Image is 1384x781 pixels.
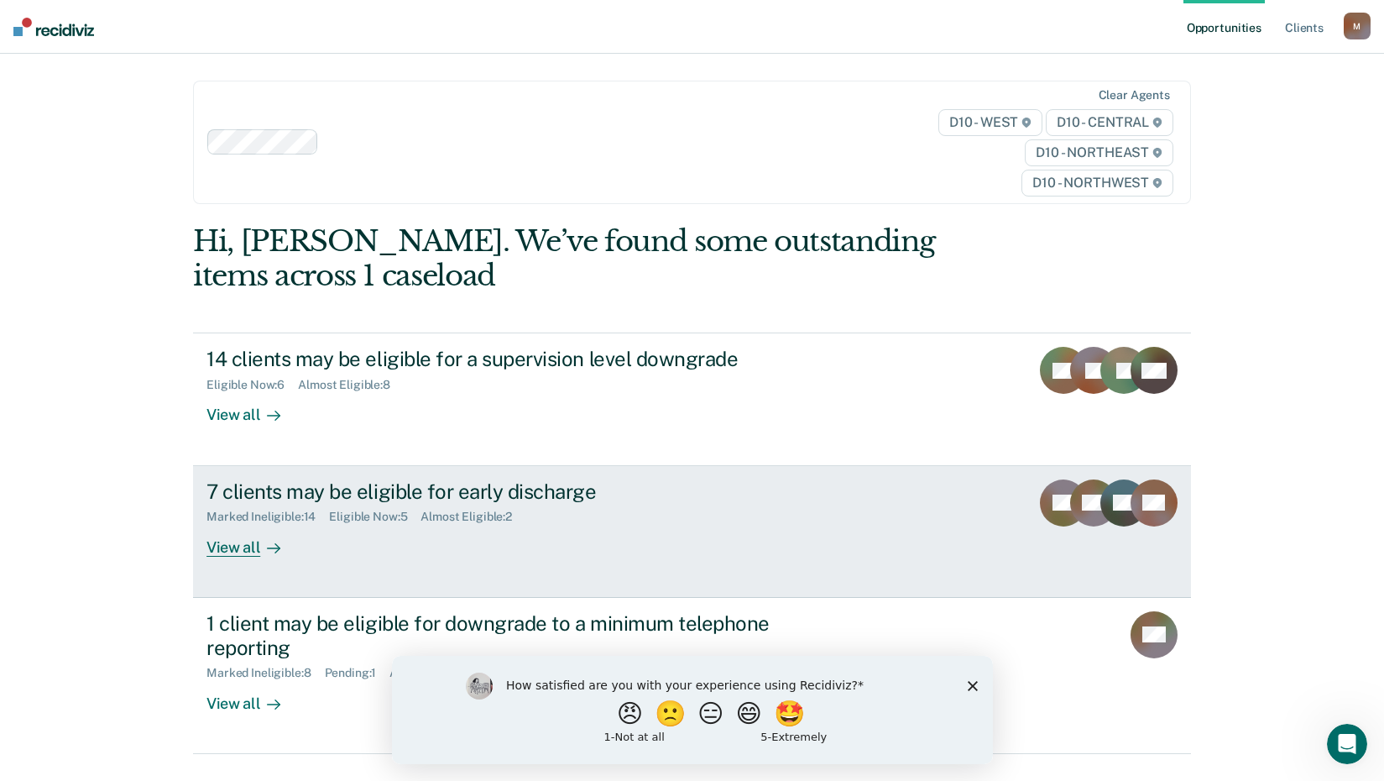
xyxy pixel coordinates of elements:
div: Almost Eligible : 1 [389,666,493,680]
iframe: Intercom live chat [1327,724,1367,764]
span: D10 - WEST [938,109,1042,136]
span: D10 - CENTRAL [1046,109,1173,136]
img: Recidiviz [13,18,94,36]
a: 14 clients may be eligible for a supervision level downgradeEligible Now:6Almost Eligible:8View all [193,333,1191,465]
iframe: Survey by Kim from Recidiviz [392,656,993,764]
button: M [1344,13,1371,39]
div: 1 client may be eligible for downgrade to a minimum telephone reporting [206,611,796,660]
span: D10 - NORTHWEST [1021,170,1172,197]
div: View all [206,392,300,425]
div: Pending : 1 [325,666,390,680]
div: Marked Ineligible : 8 [206,666,324,680]
div: 7 clients may be eligible for early discharge [206,480,796,504]
div: Hi, [PERSON_NAME]. We’ve found some outstanding items across 1 caseload [193,224,991,293]
div: Eligible Now : 6 [206,378,298,392]
div: View all [206,680,300,713]
div: Almost Eligible : 2 [420,510,525,524]
div: Clear agents [1099,88,1170,102]
a: 7 clients may be eligible for early dischargeMarked Ineligible:14Eligible Now:5Almost Eligible:2V... [193,466,1191,598]
div: View all [206,524,300,557]
a: 1 client may be eligible for downgrade to a minimum telephone reportingMarked Ineligible:8Pending... [193,598,1191,754]
div: Eligible Now : 5 [329,510,420,524]
span: D10 - NORTHEAST [1025,139,1172,166]
div: 14 clients may be eligible for a supervision level downgrade [206,347,796,371]
div: Marked Ineligible : 14 [206,510,329,524]
div: Almost Eligible : 8 [298,378,404,392]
